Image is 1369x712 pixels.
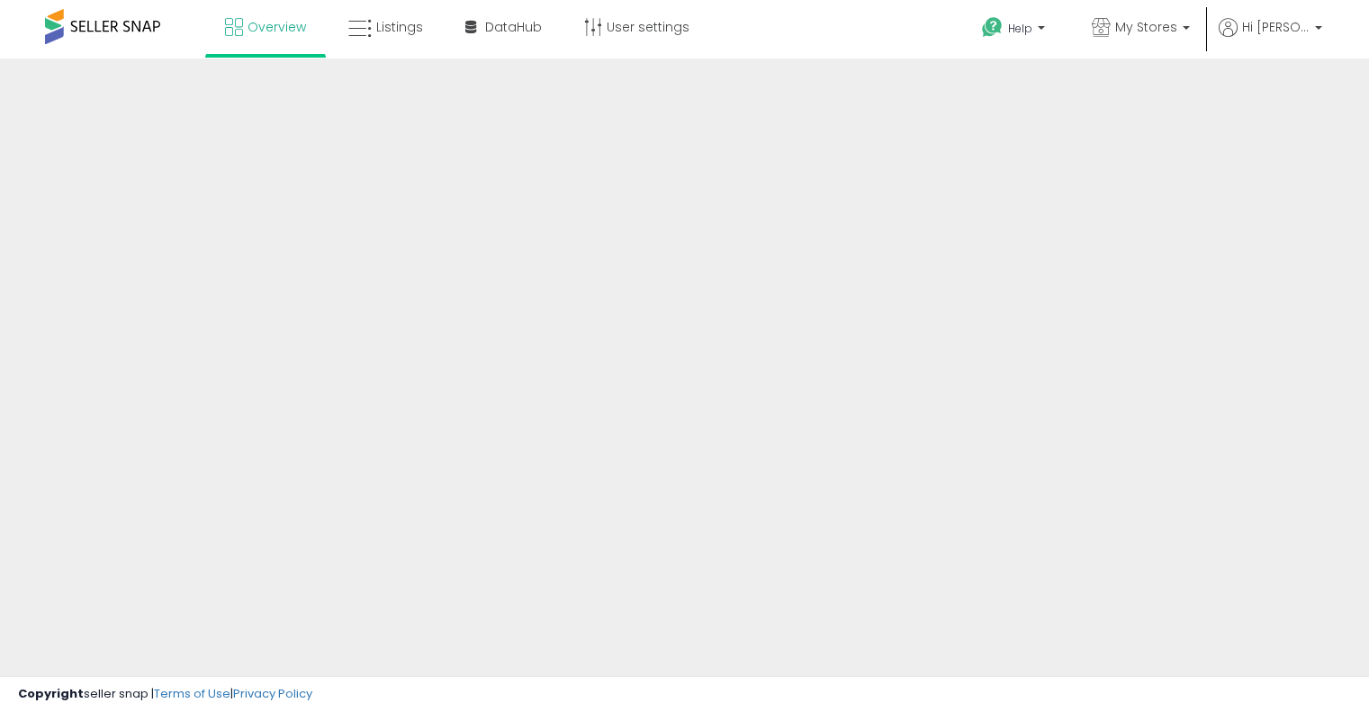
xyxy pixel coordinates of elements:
[485,18,542,36] span: DataHub
[18,685,84,702] strong: Copyright
[154,685,230,702] a: Terms of Use
[233,685,312,702] a: Privacy Policy
[248,18,306,36] span: Overview
[1219,18,1322,59] a: Hi [PERSON_NAME]
[18,686,312,703] div: seller snap | |
[968,3,1063,59] a: Help
[1008,21,1032,36] span: Help
[1115,18,1177,36] span: My Stores
[376,18,423,36] span: Listings
[981,16,1004,39] i: Get Help
[1242,18,1310,36] span: Hi [PERSON_NAME]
